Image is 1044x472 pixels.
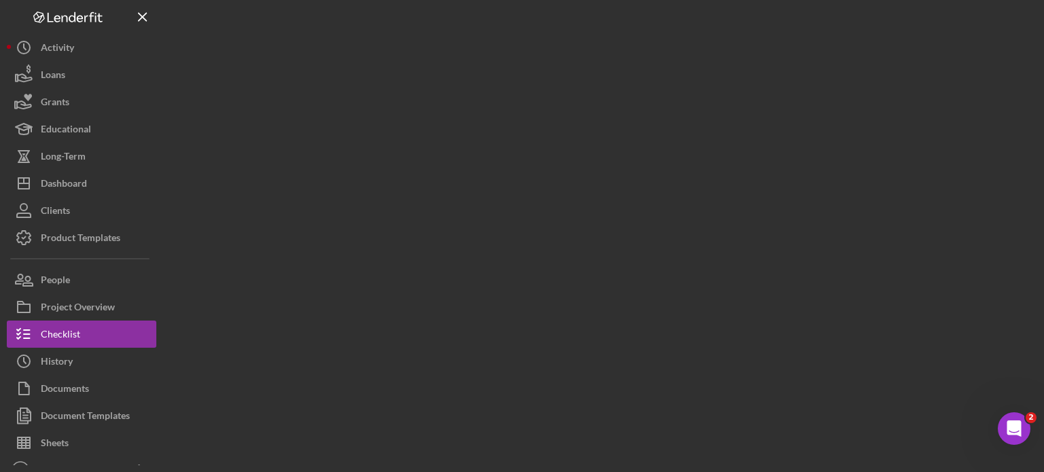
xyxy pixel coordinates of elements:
button: Activity [7,34,156,61]
div: Grants [41,88,69,119]
button: Sheets [7,429,156,456]
button: Checklist [7,321,156,348]
div: History [41,348,73,378]
button: Project Overview [7,293,156,321]
div: Project Overview [41,293,115,324]
div: Sheets [41,429,69,460]
button: Educational [7,115,156,143]
button: Grants [7,88,156,115]
button: People [7,266,156,293]
div: Checklist [41,321,80,351]
div: Product Templates [41,224,120,255]
div: Loans [41,61,65,92]
button: Documents [7,375,156,402]
div: Document Templates [41,402,130,433]
button: Loans [7,61,156,88]
button: Product Templates [7,224,156,251]
div: Educational [41,115,91,146]
div: Dashboard [41,170,87,200]
button: Long-Term [7,143,156,170]
div: Activity [41,34,74,65]
button: Document Templates [7,402,156,429]
div: Long-Term [41,143,86,173]
button: Clients [7,197,156,224]
div: People [41,266,70,297]
span: 2 [1026,412,1037,423]
div: Clients [41,197,70,228]
div: Documents [41,375,89,405]
iframe: Intercom live chat [998,412,1030,445]
button: History [7,348,156,375]
button: Dashboard [7,170,156,197]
